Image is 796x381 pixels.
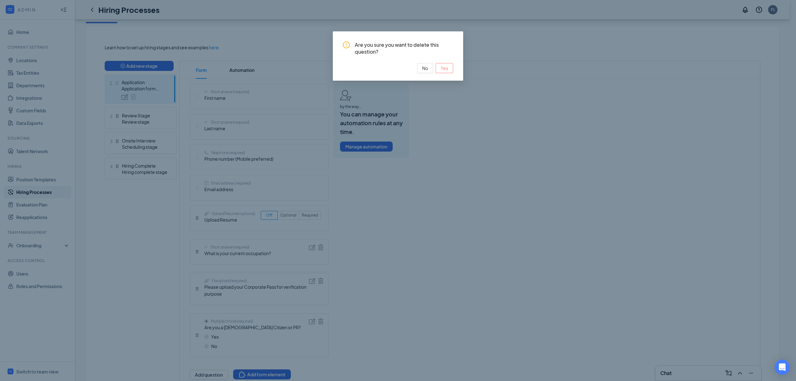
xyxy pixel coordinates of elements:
span: Are you sure you want to delete this question? [355,41,453,56]
span: No [422,65,428,72]
div: Open Intercom Messenger [775,360,790,375]
span: exclamation-circle [343,41,350,48]
button: Yes [436,63,453,73]
button: No [417,63,433,73]
span: Yes [441,65,448,72]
